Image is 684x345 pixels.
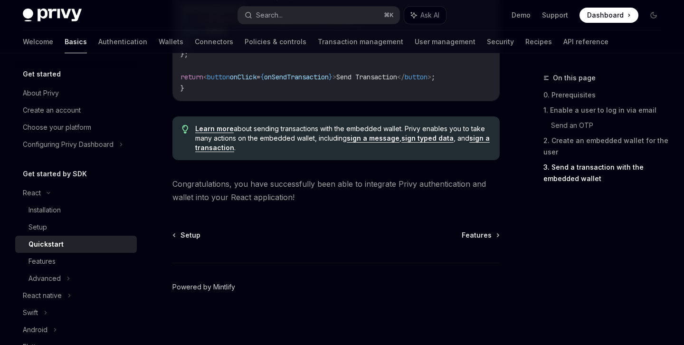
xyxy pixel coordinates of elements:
[587,10,624,20] span: Dashboard
[15,236,137,253] a: Quickstart
[405,73,427,81] span: button
[15,253,137,270] a: Features
[28,256,56,267] div: Features
[180,230,200,240] span: Setup
[404,7,446,24] button: Ask AI
[180,84,184,93] span: }
[415,30,475,53] a: User management
[15,119,137,136] a: Choose your platform
[487,30,514,53] a: Security
[195,30,233,53] a: Connectors
[336,73,397,81] span: Send Transaction
[245,30,306,53] a: Policies & controls
[563,30,608,53] a: API reference
[173,230,200,240] a: Setup
[15,201,137,219] a: Installation
[172,177,500,204] span: Congratulations, you have successfully been able to integrate Privy authentication and wallet int...
[427,73,431,81] span: >
[98,30,147,53] a: Authentication
[23,105,81,116] div: Create an account
[65,30,87,53] a: Basics
[551,118,669,133] a: Send an OTP
[646,8,661,23] button: Toggle dark mode
[256,73,260,81] span: =
[318,30,403,53] a: Transaction management
[28,204,61,216] div: Installation
[23,168,87,180] h5: Get started by SDK
[462,230,499,240] a: Features
[23,30,53,53] a: Welcome
[195,124,490,153] span: about sending transactions with the embedded wallet. Privy enables you to take many actions on th...
[23,87,59,99] div: About Privy
[28,221,47,233] div: Setup
[543,160,669,186] a: 3. Send a transaction with the embedded wallet
[543,133,669,160] a: 2. Create an embedded wallet for the user
[23,122,91,133] div: Choose your platform
[207,73,230,81] span: button
[553,72,596,84] span: On this page
[542,10,568,20] a: Support
[28,239,64,250] div: Quickstart
[431,73,435,81] span: ;
[397,73,405,81] span: </
[332,73,336,81] span: >
[172,282,235,292] a: Powered by Mintlify
[195,125,234,133] a: Learn more
[512,10,531,20] a: Demo
[23,187,41,199] div: React
[23,9,82,22] img: dark logo
[15,219,137,236] a: Setup
[260,73,264,81] span: {
[264,73,329,81] span: onSendTransaction
[23,324,47,335] div: Android
[256,10,283,21] div: Search...
[182,125,189,134] svg: Tip
[329,73,332,81] span: }
[238,7,399,24] button: Search...⌘K
[180,50,188,58] span: };
[159,30,183,53] a: Wallets
[347,134,399,143] a: sign a message
[401,134,454,143] a: sign typed data
[23,139,114,150] div: Configuring Privy Dashboard
[15,85,137,102] a: About Privy
[28,273,61,284] div: Advanced
[543,103,669,118] a: 1. Enable a user to log in via email
[23,307,38,318] div: Swift
[462,230,492,240] span: Features
[525,30,552,53] a: Recipes
[203,73,207,81] span: <
[230,73,256,81] span: onClick
[23,290,62,301] div: React native
[543,87,669,103] a: 0. Prerequisites
[384,11,394,19] span: ⌘ K
[579,8,638,23] a: Dashboard
[15,102,137,119] a: Create an account
[420,10,439,20] span: Ask AI
[180,73,203,81] span: return
[23,68,61,80] h5: Get started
